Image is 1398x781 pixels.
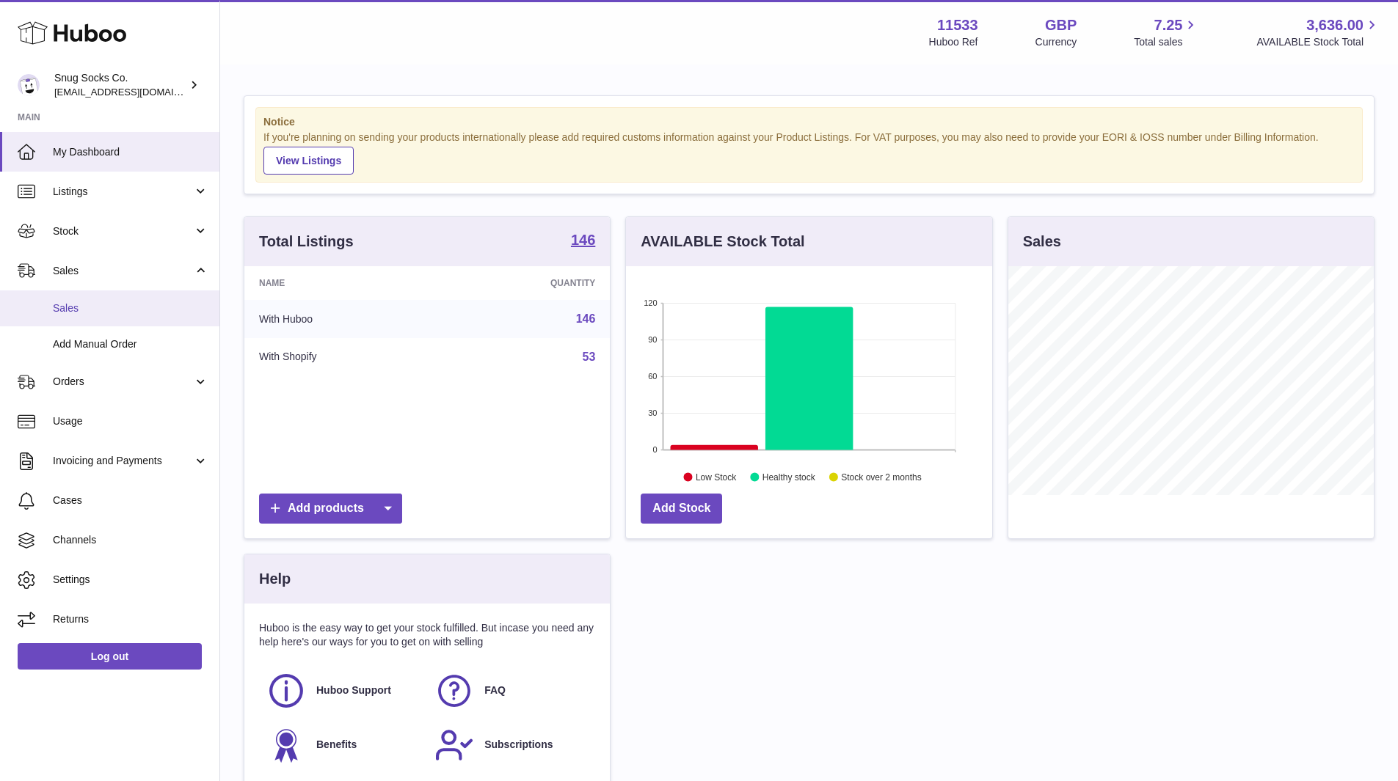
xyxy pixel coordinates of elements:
[1154,15,1183,35] span: 7.25
[53,185,193,199] span: Listings
[263,115,1355,129] strong: Notice
[53,145,208,159] span: My Dashboard
[53,454,193,468] span: Invoicing and Payments
[18,74,40,96] img: info@snugsocks.co.uk
[1256,15,1380,49] a: 3,636.00 AVAILABLE Stock Total
[1035,35,1077,49] div: Currency
[649,372,658,381] text: 60
[54,71,186,99] div: Snug Socks Co.
[644,298,657,307] text: 120
[263,131,1355,175] div: If you're planning on sending your products internationally please add required customs informati...
[266,671,420,711] a: Huboo Support
[649,408,658,417] text: 30
[53,533,208,547] span: Channels
[18,643,202,670] a: Log out
[316,683,391,697] span: Huboo Support
[649,335,658,344] text: 90
[762,472,816,482] text: Healthy stock
[842,472,922,482] text: Stock over 2 months
[266,725,420,765] a: Benefits
[1306,15,1364,35] span: 3,636.00
[244,300,442,338] td: With Huboo
[53,494,208,507] span: Cases
[53,573,208,587] span: Settings
[641,494,722,524] a: Add Stock
[1256,35,1380,49] span: AVAILABLE Stock Total
[571,232,595,250] a: 146
[53,375,193,389] span: Orders
[53,414,208,428] span: Usage
[316,738,357,752] span: Benefits
[259,569,291,589] h3: Help
[53,264,193,278] span: Sales
[696,472,737,482] text: Low Stock
[653,445,658,454] text: 0
[259,621,595,649] p: Huboo is the easy way to get your stock fulfilled. But incase you need any help here's our ways f...
[434,671,588,711] a: FAQ
[484,683,506,697] span: FAQ
[484,738,553,752] span: Subscriptions
[54,86,216,98] span: [EMAIL_ADDRESS][DOMAIN_NAME]
[929,35,978,49] div: Huboo Ref
[1134,15,1199,49] a: 7.25 Total sales
[53,612,208,626] span: Returns
[583,351,596,363] a: 53
[571,232,595,247] strong: 146
[53,337,208,351] span: Add Manual Order
[442,266,611,300] th: Quantity
[244,338,442,376] td: With Shopify
[434,725,588,765] a: Subscriptions
[263,147,354,175] a: View Listings
[244,266,442,300] th: Name
[576,312,596,325] a: 146
[937,15,978,35] strong: 11533
[1045,15,1077,35] strong: GBP
[53,224,193,238] span: Stock
[1134,35,1199,49] span: Total sales
[259,232,354,252] h3: Total Listings
[53,301,208,315] span: Sales
[259,494,402,524] a: Add products
[641,232,804,252] h3: AVAILABLE Stock Total
[1023,232,1061,252] h3: Sales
